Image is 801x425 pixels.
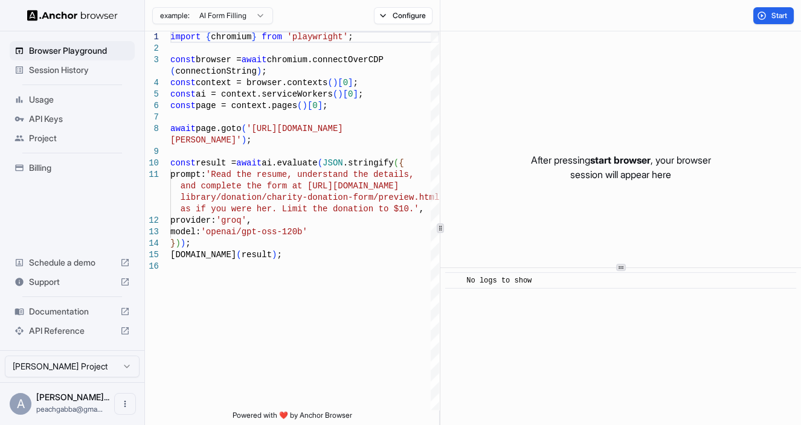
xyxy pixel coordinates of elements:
div: 8 [145,123,159,135]
div: Billing [10,158,135,177]
span: 0 [348,89,353,99]
div: 13 [145,226,159,238]
span: connectionString [175,66,256,76]
span: [ [338,78,343,88]
span: Project [29,132,130,144]
span: chromium.connectOverCDP [267,55,384,65]
span: context = browser.contexts [196,78,327,88]
div: Browser Playground [10,41,135,60]
span: const [170,158,196,168]
span: start browser [590,154,651,166]
span: ; [262,66,266,76]
button: Configure [374,7,433,24]
span: ] [353,89,358,99]
span: ( [242,124,246,133]
span: ] [348,78,353,88]
span: example: [160,11,190,21]
span: , [246,216,251,225]
span: as if you were her. Limit the donation to $10.' [181,204,419,214]
span: Billing [29,162,130,174]
span: model: [170,227,201,237]
span: ) [333,78,338,88]
span: Alexander Noskov [36,392,109,402]
span: 'Read the resume, understand the details, [206,170,414,179]
p: After pressing , your browser session will appear here [531,153,711,182]
div: Schedule a demo [10,253,135,272]
div: A [10,393,31,415]
span: provider: [170,216,216,225]
span: result [242,250,272,260]
span: ) [257,66,262,76]
span: Browser Playground [29,45,130,57]
span: library/donation/charity-donation-form/preview.htm [181,193,434,202]
span: 0 [343,78,348,88]
span: ( [236,250,241,260]
span: ; [246,135,251,145]
span: ( [318,158,323,168]
span: ​ [451,275,457,287]
div: 12 [145,215,159,226]
button: Open menu [114,393,136,415]
span: ; [353,78,358,88]
div: 15 [145,249,159,261]
span: await [170,124,196,133]
span: ; [348,32,353,42]
span: ) [272,250,277,260]
span: ) [181,238,185,248]
div: 16 [145,261,159,272]
span: 'openai/gpt-oss-120b' [201,227,307,237]
div: API Reference [10,321,135,340]
span: JSON [323,158,343,168]
span: [PERSON_NAME]' [170,135,242,145]
span: ( [327,78,332,88]
span: ( [333,89,338,99]
span: '[URL][DOMAIN_NAME] [246,124,343,133]
div: Session History [10,60,135,80]
span: ; [277,250,281,260]
span: } [251,32,256,42]
span: page.goto [196,124,242,133]
div: Project [10,129,135,148]
div: 10 [145,158,159,169]
span: .stringify [343,158,394,168]
div: Support [10,272,135,292]
span: ai = context.serviceWorkers [196,89,333,99]
span: No logs to show [466,276,532,285]
span: ; [358,89,363,99]
span: await [242,55,267,65]
span: ai.evaluate [262,158,317,168]
span: page = context.pages [196,101,297,110]
span: ( [394,158,399,168]
div: 1 [145,31,159,43]
div: 9 [145,146,159,158]
span: Powered with ❤️ by Anchor Browser [233,411,352,425]
span: { [399,158,404,168]
span: 0 [312,101,317,110]
span: [ [307,101,312,110]
span: } [170,238,175,248]
span: ) [302,101,307,110]
span: Documentation [29,305,115,318]
img: Anchor Logo [27,10,118,21]
span: { [206,32,211,42]
div: Documentation [10,302,135,321]
div: 11 [145,169,159,181]
span: result = [196,158,236,168]
span: browser = [196,55,242,65]
div: API Keys [10,109,135,129]
span: ) [338,89,343,99]
span: ; [323,101,327,110]
div: 2 [145,43,159,54]
div: 4 [145,77,159,89]
span: from [262,32,282,42]
span: , [419,204,424,214]
button: Start [753,7,794,24]
div: 14 [145,238,159,249]
span: await [236,158,262,168]
span: peachgabba@gmail.com [36,404,103,414]
span: API Keys [29,113,130,125]
div: 5 [145,89,159,100]
span: 'groq' [216,216,246,225]
span: Usage [29,94,130,106]
span: [DOMAIN_NAME] [170,250,236,260]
